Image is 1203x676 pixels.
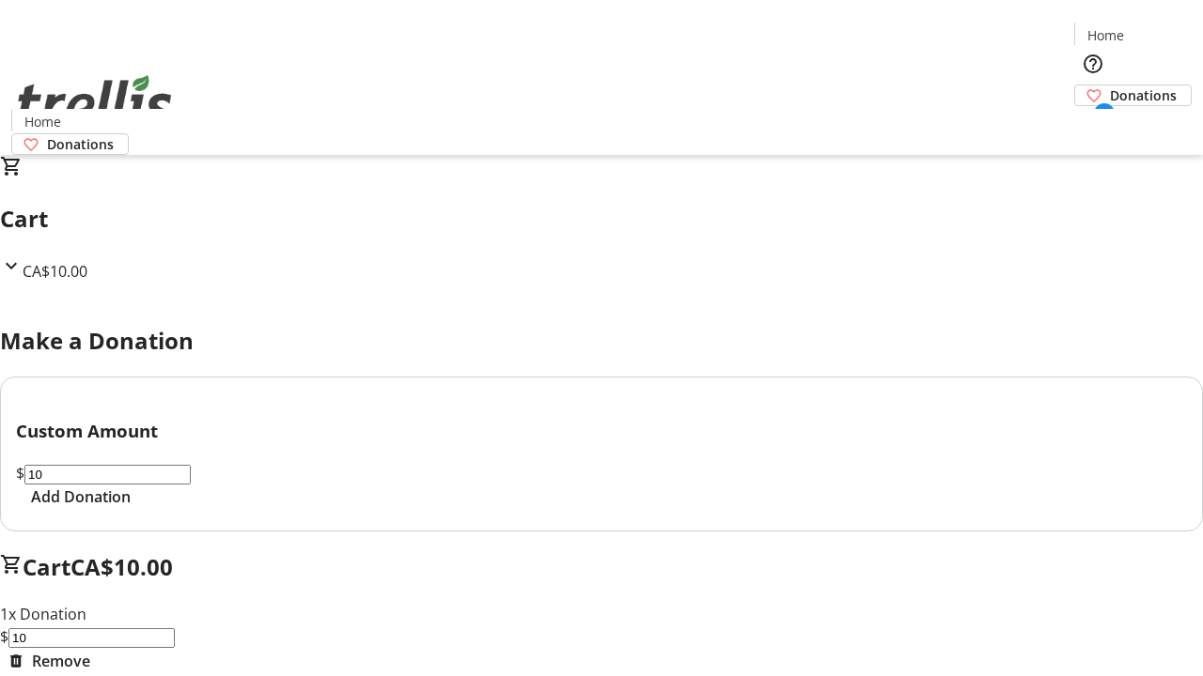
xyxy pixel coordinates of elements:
span: Home [1087,25,1124,45]
button: Cart [1074,106,1112,144]
span: CA$10.00 [23,261,87,282]
button: Help [1074,45,1112,83]
span: $ [16,463,24,484]
span: Donations [47,134,114,154]
button: Add Donation [16,485,146,508]
input: Donation Amount [8,628,175,648]
input: Donation Amount [24,465,191,484]
a: Home [1075,25,1135,45]
h3: Custom Amount [16,418,1187,444]
span: Home [24,112,61,131]
span: Add Donation [31,485,131,508]
span: Donations [1110,85,1177,105]
a: Home [12,112,72,131]
span: CA$10.00 [70,551,173,582]
span: Remove [32,650,90,672]
img: Orient E2E Organization sZTEsz5ByT's Logo [11,54,179,148]
a: Donations [1074,84,1192,106]
a: Donations [11,133,129,155]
